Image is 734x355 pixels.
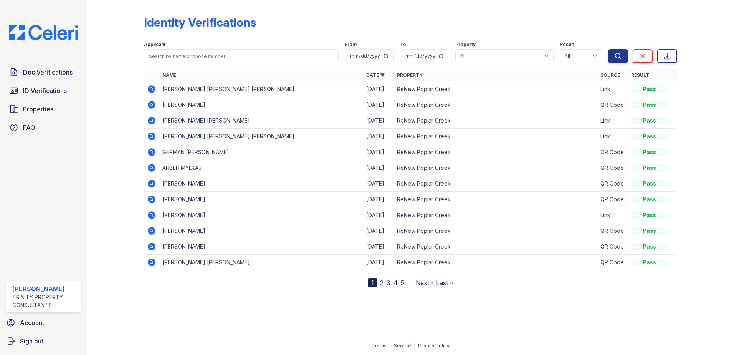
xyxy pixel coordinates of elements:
div: Trinity Property Consultants [12,294,78,309]
span: FAQ [23,123,35,132]
td: ReNew Poplar Creek [394,223,598,239]
td: ARBER MYLKAJ [159,160,363,176]
td: [DATE] [363,192,394,207]
td: QR Code [597,144,628,160]
td: ReNew Poplar Creek [394,129,598,144]
td: [PERSON_NAME] [159,192,363,207]
a: Last » [436,279,453,287]
a: Result [631,72,649,78]
div: Pass [631,243,668,250]
td: Link [597,81,628,97]
td: [DATE] [363,223,394,239]
img: CE_Logo_Blue-a8612792a0a2168367f1c8372b55b34899dd931a85d93a1a3d3e32e68fde9ad4.png [3,25,84,40]
td: [PERSON_NAME] [PERSON_NAME] [PERSON_NAME] [159,81,363,97]
div: Pass [631,196,668,203]
td: QR Code [597,97,628,113]
div: Pass [631,85,668,93]
td: ReNew Poplar Creek [394,81,598,97]
span: … [407,278,413,287]
td: [DATE] [363,239,394,255]
div: | [414,343,415,348]
td: ReNew Poplar Creek [394,207,598,223]
div: Pass [631,133,668,140]
td: ReNew Poplar Creek [394,144,598,160]
td: Link [597,129,628,144]
span: Properties [23,105,53,114]
td: Link [597,113,628,129]
div: Pass [631,180,668,187]
td: [PERSON_NAME] [159,207,363,223]
td: QR Code [597,239,628,255]
a: Source [600,72,620,78]
td: [PERSON_NAME] [PERSON_NAME] [PERSON_NAME] [159,129,363,144]
div: Pass [631,211,668,219]
td: QR Code [597,223,628,239]
td: [DATE] [363,176,394,192]
td: ReNew Poplar Creek [394,239,598,255]
label: From [345,41,357,48]
label: Applicant [144,41,165,48]
td: ReNew Poplar Creek [394,176,598,192]
a: 4 [393,279,398,287]
label: Result [560,41,574,48]
td: ReNew Poplar Creek [394,160,598,176]
td: ReNew Poplar Creek [394,113,598,129]
a: Properties [6,101,81,117]
td: [DATE] [363,255,394,270]
a: FAQ [6,120,81,135]
div: Pass [631,259,668,266]
div: Pass [631,117,668,124]
a: Doc Verifications [6,65,81,80]
input: Search by name or phone number [144,49,339,63]
a: 2 [380,279,384,287]
td: ReNew Poplar Creek [394,97,598,113]
td: ReNew Poplar Creek [394,192,598,207]
td: [PERSON_NAME] [159,239,363,255]
td: [PERSON_NAME] [159,223,363,239]
a: Property [397,72,423,78]
td: ReNew Poplar Creek [394,255,598,270]
td: GERMAN [PERSON_NAME] [159,144,363,160]
td: [DATE] [363,97,394,113]
td: [DATE] [363,144,394,160]
td: [PERSON_NAME] [PERSON_NAME] [159,255,363,270]
a: Terms of Service [372,343,411,348]
td: QR Code [597,160,628,176]
span: Doc Verifications [23,68,73,77]
td: [PERSON_NAME] [159,97,363,113]
td: [PERSON_NAME] [159,176,363,192]
span: Sign out [20,337,43,346]
td: [DATE] [363,81,394,97]
span: Account [20,318,44,327]
td: QR Code [597,255,628,270]
td: [DATE] [363,207,394,223]
div: Identity Verifications [144,15,256,29]
td: Link [597,207,628,223]
a: Account [3,315,84,330]
label: Property [455,41,476,48]
label: To [400,41,406,48]
a: Next › [416,279,433,287]
td: [DATE] [363,160,394,176]
a: Name [162,72,176,78]
div: Pass [631,164,668,172]
a: Privacy Policy [418,343,450,348]
td: [DATE] [363,113,394,129]
td: [PERSON_NAME] [PERSON_NAME] [159,113,363,129]
td: QR Code [597,176,628,192]
a: 5 [401,279,404,287]
td: QR Code [597,192,628,207]
td: [DATE] [363,129,394,144]
div: 1 [368,278,377,287]
a: Sign out [3,333,84,349]
div: Pass [631,148,668,156]
div: [PERSON_NAME] [12,284,78,294]
div: Pass [631,227,668,235]
a: Date ▼ [366,72,385,78]
span: ID Verifications [23,86,67,95]
a: 3 [387,279,390,287]
a: ID Verifications [6,83,81,98]
div: Pass [631,101,668,109]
